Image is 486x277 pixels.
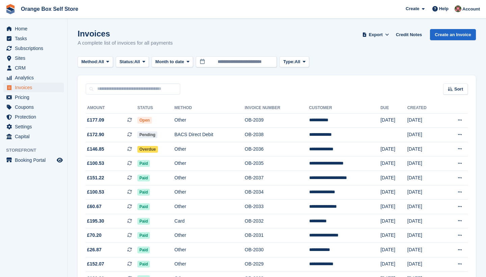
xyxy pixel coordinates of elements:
[119,58,134,65] span: Status:
[361,29,390,40] button: Export
[407,142,442,156] td: [DATE]
[380,171,407,185] td: [DATE]
[152,56,193,68] button: Month to date
[245,257,309,272] td: OB-2029
[380,185,407,200] td: [DATE]
[380,257,407,272] td: [DATE]
[15,24,55,33] span: Home
[407,128,442,142] td: [DATE]
[15,112,55,122] span: Protection
[15,93,55,102] span: Pricing
[15,83,55,92] span: Invoices
[15,132,55,141] span: Capital
[5,4,16,14] img: stora-icon-8386f47178a22dfd0bd8f6a31ec36ba5ce8667c1dd55bd0f319d3a0aa187defe.svg
[430,29,476,40] a: Create an Invoice
[15,63,55,73] span: CRM
[99,58,104,65] span: All
[78,39,173,47] p: A complete list of invoices for all payments
[87,246,102,253] span: £26.87
[137,117,152,124] span: Open
[15,53,55,63] span: Sites
[81,58,99,65] span: Method:
[116,56,149,68] button: Status: All
[137,261,150,268] span: Paid
[155,58,184,65] span: Month to date
[283,58,295,65] span: Type:
[407,200,442,214] td: [DATE]
[407,243,442,257] td: [DATE]
[174,257,245,272] td: Other
[380,200,407,214] td: [DATE]
[3,34,64,43] a: menu
[87,203,102,210] span: £60.67
[380,103,407,114] th: Due
[15,102,55,112] span: Coupons
[3,44,64,53] a: menu
[87,218,104,225] span: £195.30
[245,103,309,114] th: Invoice Number
[87,232,102,239] span: £70.20
[15,44,55,53] span: Subscriptions
[137,189,150,196] span: Paid
[3,53,64,63] a: menu
[174,142,245,156] td: Other
[87,146,104,153] span: £146.85
[380,142,407,156] td: [DATE]
[78,56,113,68] button: Method: All
[3,93,64,102] a: menu
[18,3,81,15] a: Orange Box Self Store
[137,232,150,239] span: Paid
[15,73,55,82] span: Analytics
[137,247,150,253] span: Paid
[454,86,463,93] span: Sort
[3,83,64,92] a: menu
[245,113,309,128] td: OB-2039
[245,228,309,243] td: OB-2031
[137,146,158,153] span: Overdue
[407,257,442,272] td: [DATE]
[245,185,309,200] td: OB-2034
[380,228,407,243] td: [DATE]
[245,128,309,142] td: OB-2038
[407,185,442,200] td: [DATE]
[137,203,150,210] span: Paid
[279,56,309,68] button: Type: All
[87,260,104,268] span: £152.07
[174,200,245,214] td: Other
[380,113,407,128] td: [DATE]
[137,218,150,225] span: Paid
[3,73,64,82] a: menu
[174,128,245,142] td: BACS Direct Debit
[87,160,104,167] span: £100.53
[393,29,425,40] a: Credit Notes
[174,103,245,114] th: Method
[407,228,442,243] td: [DATE]
[407,103,442,114] th: Created
[439,5,449,12] span: Help
[309,103,381,114] th: Customer
[78,29,173,38] h1: Invoices
[3,155,64,165] a: menu
[87,174,104,181] span: £151.22
[245,243,309,257] td: OB-2030
[15,122,55,131] span: Settings
[174,156,245,171] td: Other
[174,171,245,185] td: Other
[3,102,64,112] a: menu
[137,175,150,181] span: Paid
[407,214,442,228] td: [DATE]
[15,34,55,43] span: Tasks
[56,156,64,164] a: Preview store
[245,214,309,228] td: OB-2032
[6,147,67,154] span: Storefront
[87,188,104,196] span: £100.53
[137,160,150,167] span: Paid
[3,24,64,33] a: menu
[3,112,64,122] a: menu
[87,131,104,138] span: £172.90
[245,142,309,156] td: OB-2036
[137,103,174,114] th: Status
[295,58,300,65] span: All
[86,103,137,114] th: Amount
[174,113,245,128] td: Other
